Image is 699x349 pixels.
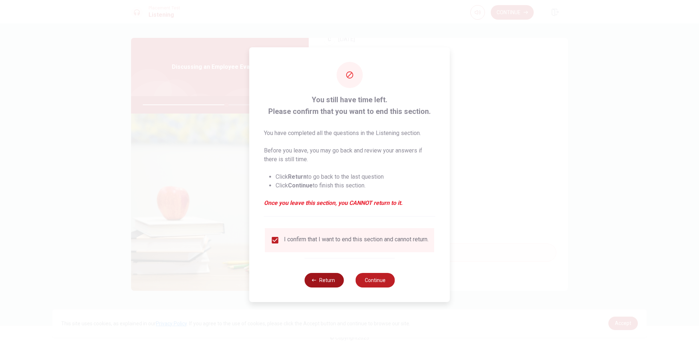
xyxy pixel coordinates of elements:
li: Click to finish this section. [276,181,435,190]
strong: Return [288,173,307,180]
em: Once you leave this section, you CANNOT return to it. [264,199,435,207]
span: You still have time left. Please confirm that you want to end this section. [264,94,435,117]
strong: Continue [288,182,313,189]
p: You have completed all the questions in the Listening section. [264,129,435,138]
button: Continue [355,273,395,287]
button: Return [304,273,344,287]
div: I confirm that I want to end this section and cannot return. [284,236,429,245]
li: Click to go back to the last question [276,172,435,181]
p: Before you leave, you may go back and review your answers if there is still time. [264,146,435,164]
